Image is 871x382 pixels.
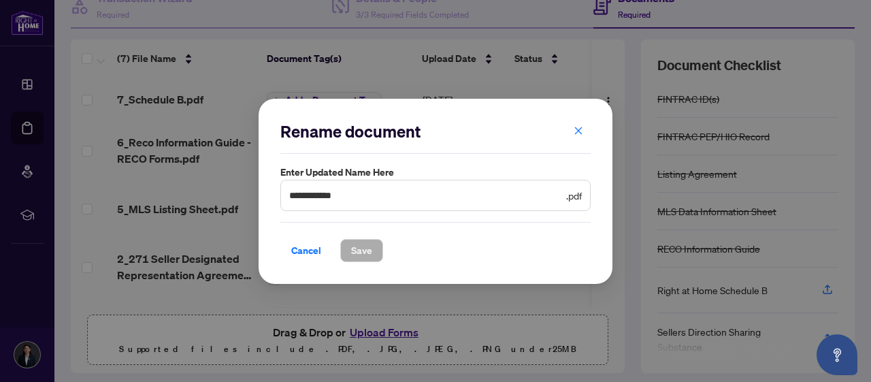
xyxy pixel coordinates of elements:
label: Enter updated name here [280,165,591,180]
span: Cancel [291,239,321,261]
span: close [574,125,583,135]
button: Cancel [280,238,332,261]
h2: Rename document [280,121,591,142]
button: Save [340,238,383,261]
button: Open asap [817,334,857,375]
span: .pdf [566,187,582,202]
